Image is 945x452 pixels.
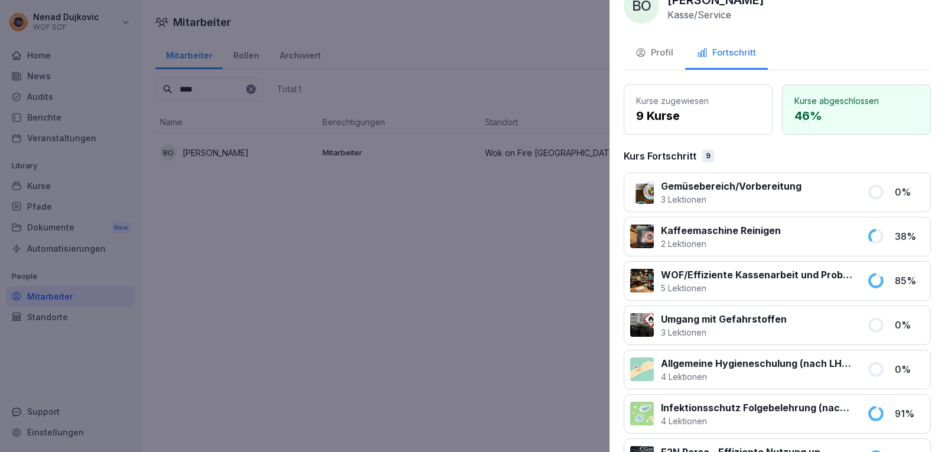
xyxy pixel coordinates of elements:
p: Kurs Fortschritt [624,149,696,163]
div: Profil [636,46,673,60]
p: Infektionsschutz Folgebelehrung (nach §43 IfSG) [661,401,853,415]
p: 3 Lektionen [661,326,787,339]
p: 0 % [895,362,924,376]
p: Umgang mit Gefahrstoffen [661,312,787,326]
p: Kasse/Service [667,9,731,21]
p: 5 Lektionen [661,282,853,294]
p: 85 % [895,274,924,288]
p: 4 Lektionen [661,415,853,427]
p: 0 % [895,185,924,199]
p: 0 % [895,318,924,332]
p: 91 % [895,407,924,421]
div: 9 [702,149,714,162]
p: Kurse abgeschlossen [794,95,918,107]
p: 2 Lektionen [661,238,781,250]
p: Kaffeemaschine Reinigen [661,223,781,238]
button: Fortschritt [685,38,768,70]
p: 46 % [794,107,918,125]
p: 9 Kurse [636,107,760,125]
p: Kurse zugewiesen [636,95,760,107]
button: Profil [624,38,685,70]
p: 3 Lektionen [661,193,801,206]
p: 38 % [895,229,924,243]
p: Allgemeine Hygieneschulung (nach LHMV §4) [661,356,853,370]
p: Gemüsebereich/Vorbereitung [661,179,801,193]
p: WOF/Effiziente Kassenarbeit und Problemlösungen [661,268,853,282]
p: 4 Lektionen [661,370,853,383]
div: Fortschritt [697,46,756,60]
